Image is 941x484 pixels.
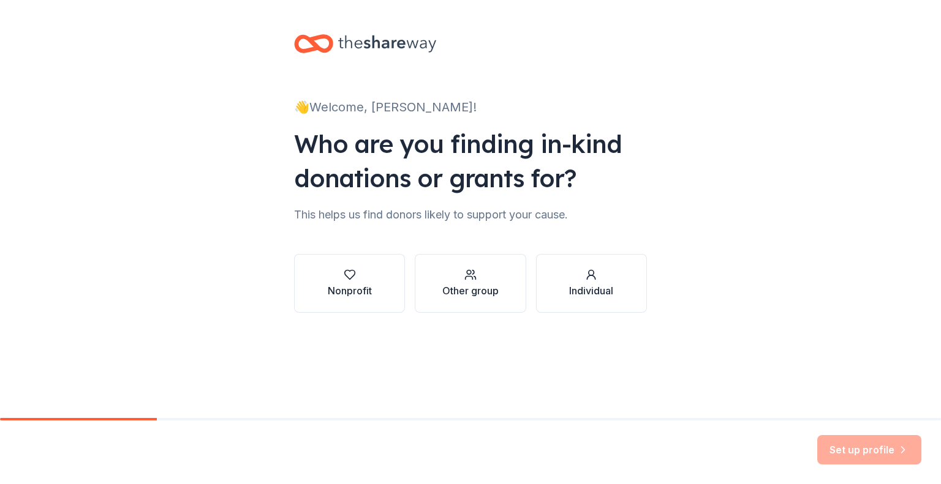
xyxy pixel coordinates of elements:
div: 👋 Welcome, [PERSON_NAME]! [294,97,647,117]
button: Individual [536,254,647,313]
button: Nonprofit [294,254,405,313]
div: Who are you finding in-kind donations or grants for? [294,127,647,195]
button: Other group [415,254,526,313]
div: Other group [442,283,499,298]
div: This helps us find donors likely to support your cause. [294,205,647,225]
div: Individual [569,283,613,298]
div: Nonprofit [328,283,372,298]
